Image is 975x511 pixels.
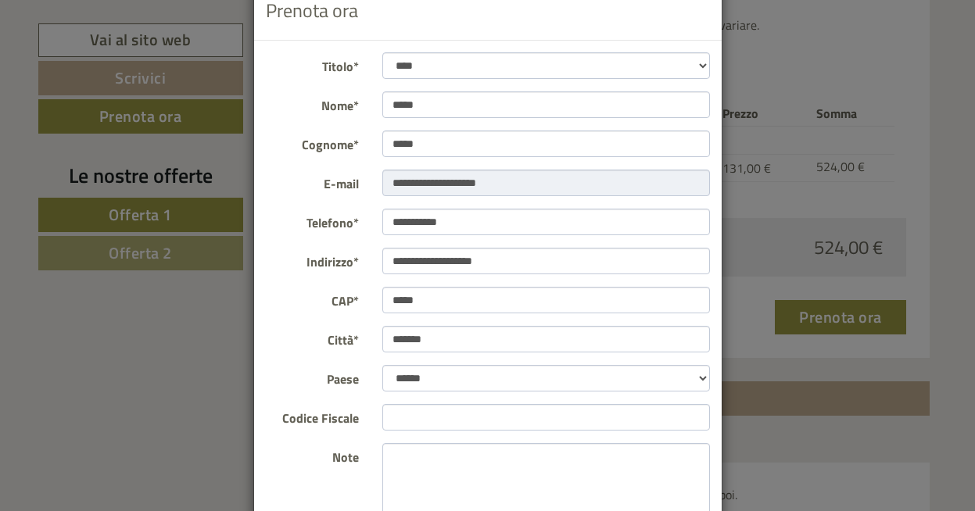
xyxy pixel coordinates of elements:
label: Codice Fiscale [254,404,371,427]
label: Città* [254,326,371,349]
label: E-mail [254,170,371,193]
label: Cognome* [254,130,371,154]
label: Indirizzo* [254,248,371,271]
label: Titolo* [254,52,371,76]
label: Paese [254,365,371,388]
label: Nome* [254,91,371,115]
label: Telefono* [254,209,371,232]
label: Note [254,443,371,466]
